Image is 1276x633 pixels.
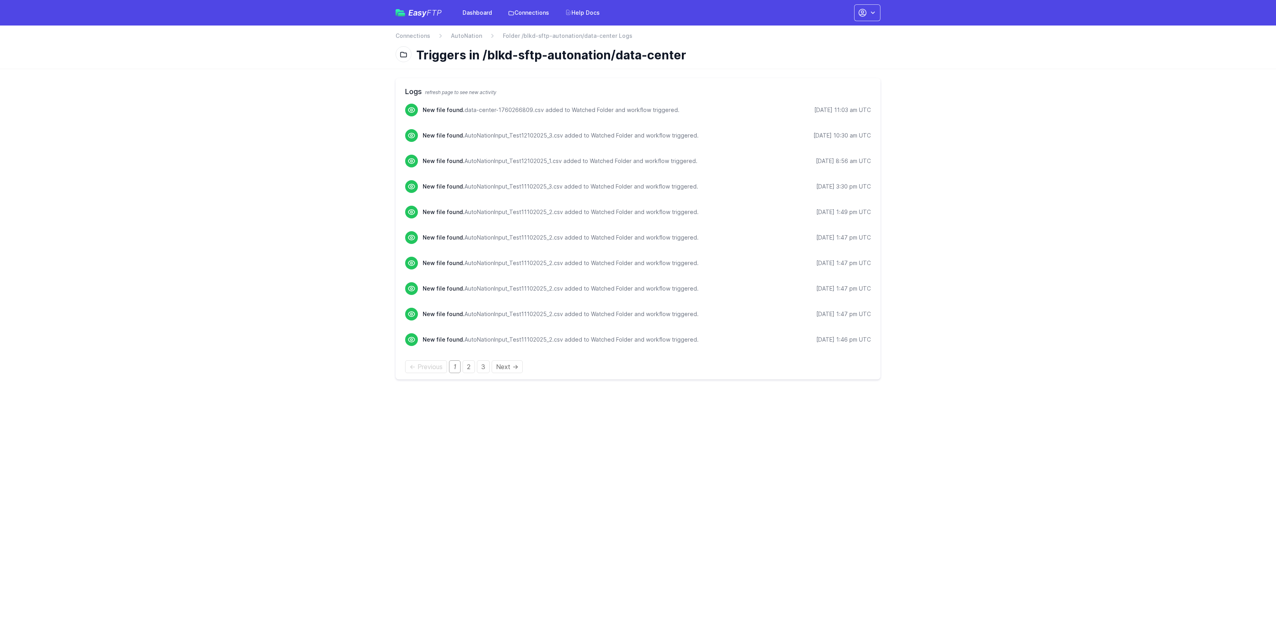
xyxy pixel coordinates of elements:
[423,234,465,241] span: New file found.
[423,208,465,215] span: New file found.
[423,234,699,242] p: AutoNationInput_Test11102025_2.csv added to Watched Folder and workflow triggered.
[416,48,874,62] h1: Triggers in /blkd-sftp-autonation/data-center
[816,259,871,267] div: [DATE] 1:47 pm UTC
[427,8,442,18] span: FTP
[408,9,442,17] span: Easy
[405,362,871,372] div: Pagination
[813,132,871,140] div: [DATE] 10:30 am UTC
[423,208,699,216] p: AutoNationInput_Test11102025_2.csv added to Watched Folder and workflow triggered.
[463,360,475,373] a: Page 2
[816,336,871,344] div: [DATE] 1:46 pm UTC
[423,311,465,317] span: New file found.
[423,259,465,266] span: New file found.
[405,86,871,97] h2: Logs
[396,32,430,40] a: Connections
[423,183,698,191] p: AutoNationInput_Test11102025_3.csv added to Watched Folder and workflow triggered.
[405,360,447,373] span: Previous page
[503,6,554,20] a: Connections
[423,106,679,114] p: data-center-1760266809.csv added to Watched Folder and workflow triggered.
[1236,593,1266,623] iframe: Drift Widget Chat Controller
[560,6,605,20] a: Help Docs
[423,310,699,318] p: AutoNationInput_Test11102025_2.csv added to Watched Folder and workflow triggered.
[396,9,442,17] a: EasyFTP
[451,32,482,40] a: AutoNation
[423,336,699,344] p: AutoNationInput_Test11102025_2.csv added to Watched Folder and workflow triggered.
[396,9,405,16] img: easyftp_logo.png
[423,259,699,267] p: AutoNationInput_Test11102025_2.csv added to Watched Folder and workflow triggered.
[449,360,461,373] em: Page 1
[816,157,871,165] div: [DATE] 8:56 am UTC
[814,106,871,114] div: [DATE] 11:03 am UTC
[477,360,490,373] a: Page 3
[816,183,871,191] div: [DATE] 3:30 pm UTC
[423,132,699,140] p: AutoNationInput_Test12102025_3.csv added to Watched Folder and workflow triggered.
[816,310,871,318] div: [DATE] 1:47 pm UTC
[458,6,497,20] a: Dashboard
[423,132,465,139] span: New file found.
[816,208,871,216] div: [DATE] 1:49 pm UTC
[423,106,465,113] span: New file found.
[425,89,496,95] span: refresh page to see new activity
[816,234,871,242] div: [DATE] 1:47 pm UTC
[423,285,465,292] span: New file found.
[816,285,871,293] div: [DATE] 1:47 pm UTC
[423,336,465,343] span: New file found.
[503,32,632,40] span: Folder /blkd-sftp-autonation/data-center Logs
[396,32,880,45] nav: Breadcrumb
[423,157,465,164] span: New file found.
[492,360,523,373] a: Next page
[423,285,699,293] p: AutoNationInput_Test11102025_2.csv added to Watched Folder and workflow triggered.
[423,183,465,190] span: New file found.
[423,157,697,165] p: AutoNationInput_Test12102025_1.csv added to Watched Folder and workflow triggered.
